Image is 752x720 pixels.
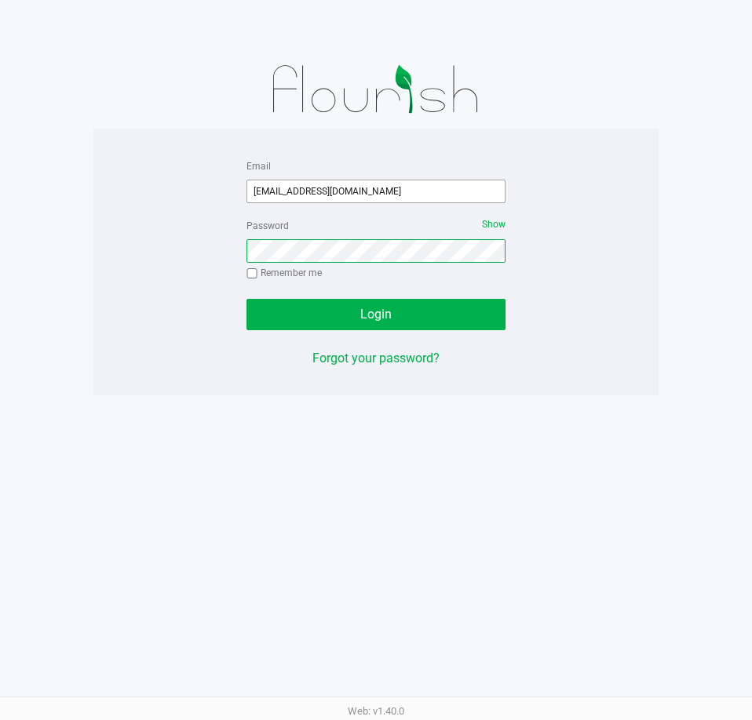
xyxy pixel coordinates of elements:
button: Login [246,299,506,330]
label: Remember me [246,266,322,280]
button: Forgot your password? [312,349,440,368]
span: Show [482,219,506,230]
label: Password [246,219,289,233]
label: Email [246,159,271,173]
span: Login [360,307,392,322]
span: Web: v1.40.0 [348,705,404,717]
input: Remember me [246,268,257,279]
